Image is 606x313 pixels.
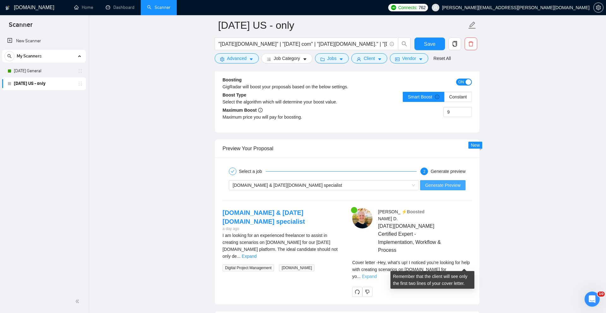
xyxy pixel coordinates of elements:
span: Vendor [402,55,416,62]
a: [DOMAIN_NAME] & [DATE][DOMAIN_NAME] specialist [223,209,305,225]
div: a day ago [223,226,342,232]
div: Generate preview [431,168,466,175]
span: Save [424,40,435,48]
span: dislike [365,289,370,294]
button: barsJob Categorycaret-down [261,53,312,63]
span: [DOMAIN_NAME] & [DATE][DOMAIN_NAME] specialist [233,183,342,188]
span: Scanner [4,20,38,33]
span: caret-down [419,57,423,62]
span: idcard [395,57,400,62]
button: delete [465,38,477,50]
span: [DATE][DOMAIN_NAME] Certified Expert - Implementation, Workflow & Process [378,222,453,254]
li: New Scanner [2,35,86,47]
a: Expand [242,254,257,259]
span: info-circle [435,95,439,99]
button: settingAdvancedcaret-down [215,53,259,63]
span: search [398,41,410,47]
button: search [4,51,15,61]
span: bars [267,57,271,62]
div: Select a job [239,168,266,175]
a: [DATE] US - only [14,77,74,90]
span: user [357,57,361,62]
button: search [398,38,411,50]
span: copy [449,41,461,47]
button: dislike [362,287,372,297]
a: homeHome [74,5,93,10]
button: Generate Preview [420,180,466,190]
input: Scanner name... [218,17,467,33]
button: folderJobscaret-down [315,53,349,63]
span: My Scanners [17,50,42,62]
span: search [5,54,14,58]
img: logo [5,3,10,13]
span: caret-down [249,57,253,62]
div: Remember that the client will see only the first two lines of your cover letter. [352,259,472,280]
span: edit [468,21,476,29]
span: ... [237,254,241,259]
img: upwork-logo.png [391,5,396,10]
div: Remember that the client will see only the first two lines of your cover letter. [390,271,474,289]
iframe: Intercom live chat [585,292,600,307]
input: Search Freelance Jobs... [218,40,387,48]
span: info-circle [258,108,263,112]
button: userClientcaret-down [351,53,387,63]
span: ON [458,79,464,86]
span: Client [364,55,375,62]
span: [PERSON_NAME] D . [378,209,401,221]
span: Connects: [398,4,417,11]
span: caret-down [377,57,382,62]
span: holder [78,81,83,86]
span: caret-down [339,57,343,62]
div: Preview Your Proposal [223,139,472,157]
span: info-circle [390,42,394,46]
span: Jobs [327,55,337,62]
span: folder [320,57,325,62]
b: Boost Type [223,92,246,97]
b: Maximum Boost [223,108,263,113]
li: My Scanners [2,50,86,90]
a: Reset All [433,55,451,62]
span: holder [78,68,83,74]
button: redo [352,287,362,297]
b: Boosting [223,77,242,82]
span: user [433,5,438,10]
span: 762 [419,4,425,11]
div: I am looking for an experienced freelancer to assist in creating scenarios on make.com for our mo... [223,232,342,260]
span: Advanced [227,55,247,62]
button: idcardVendorcaret-down [390,53,428,63]
span: Generate Preview [425,182,460,189]
span: Constant [449,94,467,99]
a: searchScanner [147,5,170,10]
span: ⚡️Boosted [401,209,425,214]
span: Smart Boost [408,94,439,99]
a: New Scanner [7,35,81,47]
div: Select the algorithm which will determine your boost value. [223,98,347,105]
span: I am looking for an experienced freelancer to assist in creating scenarios on [DOMAIN_NAME] for o... [223,233,338,259]
a: Expand [362,274,377,279]
div: Maximum price you will pay for boosting. [223,114,347,121]
span: ... [357,274,361,279]
span: [DOMAIN_NAME] [279,264,314,271]
span: 2 [423,169,425,174]
a: setting [593,5,603,10]
span: Cover letter - Hey, what’s up! I noticed you're looking for help with creating scenarios on [DOMA... [352,260,470,279]
img: c1VeCu1PB6mysy3-ek1j9HS8jh5jaIU6687WVpZxhAcjA3Vfio2v_-vh3G3A49Nho2 [352,208,372,228]
span: Digital Project Management [223,264,274,271]
div: GigRadar will boost your proposals based on the below settings. [223,83,410,90]
span: setting [220,57,224,62]
span: New [471,143,480,148]
span: Job Category [274,55,300,62]
span: double-left [75,298,81,304]
button: setting [593,3,603,13]
span: redo [353,289,362,294]
span: 10 [597,292,605,297]
a: [DATE] General [14,65,74,77]
button: Save [414,38,445,50]
a: dashboardDashboard [106,5,134,10]
span: delete [465,41,477,47]
span: caret-down [303,57,307,62]
button: copy [449,38,461,50]
span: check [231,169,235,173]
